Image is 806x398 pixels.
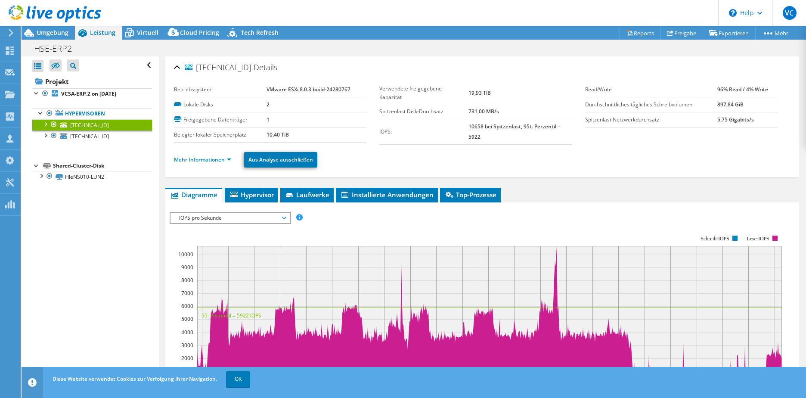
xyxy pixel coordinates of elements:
b: 10658 bei Spitzenlast, 95t. Perzentil = 5922 [468,123,561,140]
text: 5000 [181,315,193,323]
span: Leistung [90,28,115,37]
text: 6000 [181,302,193,310]
span: VC [783,6,797,20]
b: 96% Read / 4% Write [717,86,768,93]
label: Belegter lokaler Speicherplatz [174,131,267,139]
text: 95. Perzentil = 5922 IOPS [201,312,261,319]
span: Installierte Anwendungen [340,190,434,199]
span: Hypervisor [229,190,274,199]
a: [TECHNICAL_ID] [32,119,152,131]
a: [TECHNICAL_ID] [32,131,152,142]
a: Mehr Informationen [174,156,231,163]
text: 9000 [181,264,193,271]
b: 5,75 Gigabits/s [717,116,754,123]
b: 2 [267,101,270,108]
span: IOPS pro Sekunde [175,213,285,223]
a: Mehr [755,26,795,40]
span: [TECHNICAL_ID] [185,63,251,72]
a: Projekt [32,75,152,88]
text: 3000 [181,342,193,349]
text: 8000 [181,277,193,284]
a: Freigabe [660,26,703,40]
text: 2000 [181,354,193,362]
span: Umgebung [37,28,68,37]
a: Aus Analyse ausschließen [244,152,317,168]
span: Diagramme [170,190,217,199]
b: VMware ESXi 8.0.3 build-24280767 [267,86,350,93]
label: Lokale Disks [174,100,267,109]
b: 1 [267,116,270,123]
label: IOPS: [379,127,468,136]
svg: \n [729,9,737,17]
span: Cloud Pricing [180,28,219,37]
b: 10,40 TiB [267,131,289,138]
b: 19,93 TiB [468,89,491,96]
a: Hypervisoren [32,108,152,119]
span: Top-Prozesse [444,190,496,199]
span: Diese Website verwendet Cookies zur Verfolgung Ihrer Navigation. [53,375,217,382]
div: Shared-Cluster-Disk [53,161,152,171]
text: 7000 [181,289,193,297]
a: FileNS010-LUN2 [32,171,152,182]
label: Freigegebene Datenträger [174,115,267,124]
b: 897,84 GiB [717,101,744,108]
a: VCSA-ERP.2 on [DATE] [32,88,152,99]
span: Virtuell [137,28,158,37]
label: Spitzenlast Disk-Durchsatz [379,107,468,116]
text: Schreib-IOPS [701,236,729,242]
text: 4000 [181,329,193,336]
label: Spitzenlast Netzwerkdurchsatz [585,115,717,124]
b: VCSA-ERP.2 on [DATE] [61,90,116,97]
span: [TECHNICAL_ID] [70,133,109,140]
b: 731,00 MB/s [468,108,499,115]
label: Durchschnittliches tägliches Schreibvolumen [585,100,717,109]
span: [TECHNICAL_ID] [70,121,109,129]
span: Details [254,62,277,72]
a: Exportieren [703,26,756,40]
text: 10000 [178,251,193,258]
text: Lese-IOPS [747,236,769,242]
span: Tech Refresh [241,28,279,37]
a: Reports [620,26,661,40]
label: Read/Write [585,85,717,94]
h1: IHSE-ERP2 [28,44,85,53]
a: OK [226,371,250,387]
label: Verwendete freigegebene Kapazität [379,84,468,102]
label: Betriebssystem [174,85,267,94]
span: Laufwerke [285,190,329,199]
